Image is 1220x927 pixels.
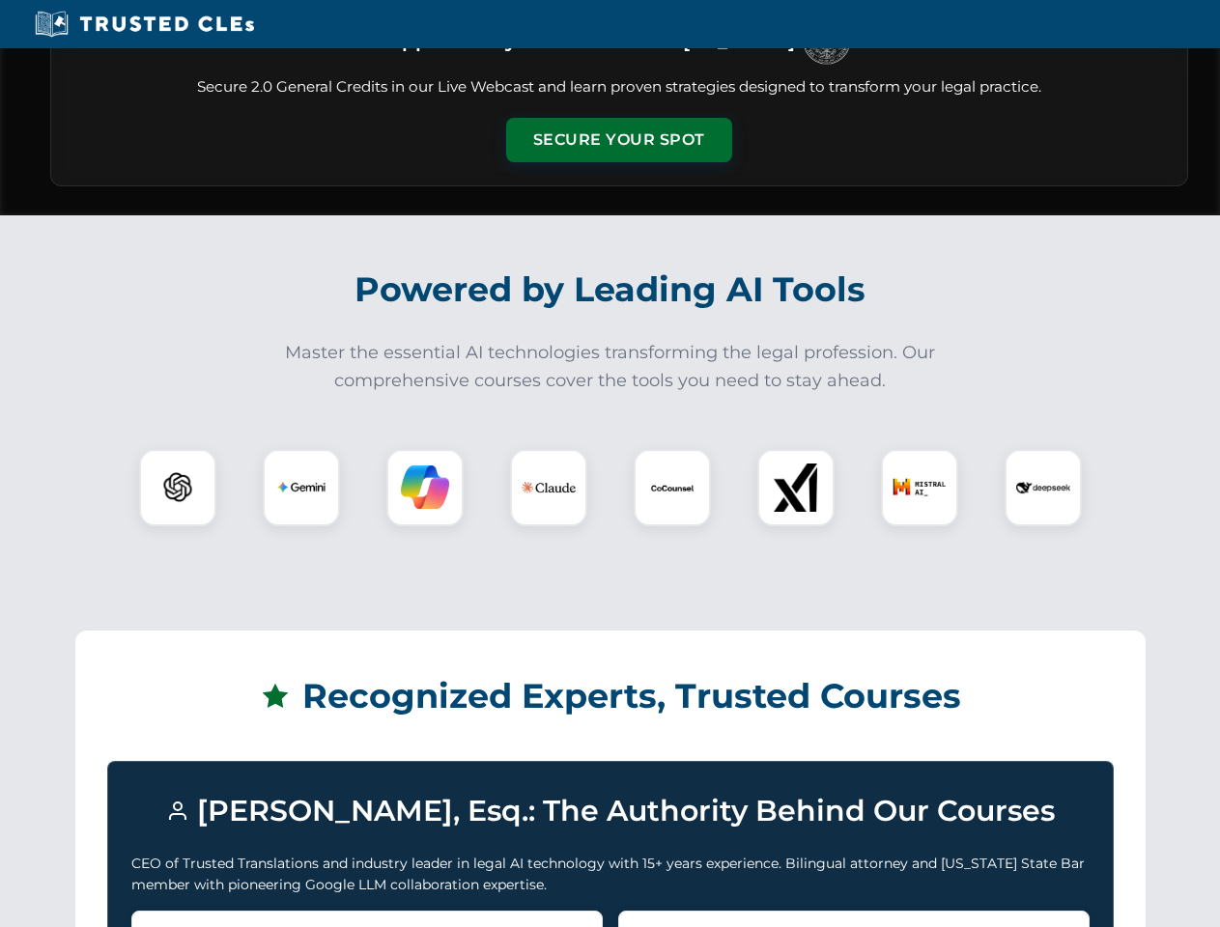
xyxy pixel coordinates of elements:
[272,339,949,395] p: Master the essential AI technologies transforming the legal profession. Our comprehensive courses...
[634,449,711,526] div: CoCounsel
[648,463,696,512] img: CoCounsel Logo
[506,118,732,162] button: Secure Your Spot
[386,449,464,526] div: Copilot
[139,449,216,526] div: ChatGPT
[510,449,587,526] div: Claude
[757,449,835,526] div: xAI
[401,463,449,512] img: Copilot Logo
[893,461,947,515] img: Mistral AI Logo
[772,463,820,512] img: xAI Logo
[75,256,1146,323] h2: Powered by Leading AI Tools
[263,449,340,526] div: Gemini
[74,76,1164,98] p: Secure 2.0 General Credits in our Live Webcast and learn proven strategies designed to transform ...
[1005,449,1082,526] div: DeepSeek
[131,785,1090,837] h3: [PERSON_NAME], Esq.: The Authority Behind Our Courses
[29,10,260,39] img: Trusted CLEs
[1016,461,1070,515] img: DeepSeek Logo
[150,460,206,516] img: ChatGPT Logo
[131,853,1090,896] p: CEO of Trusted Translations and industry leader in legal AI technology with 15+ years experience....
[522,461,576,515] img: Claude Logo
[881,449,958,526] div: Mistral AI
[277,463,326,512] img: Gemini Logo
[107,662,1114,730] h2: Recognized Experts, Trusted Courses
